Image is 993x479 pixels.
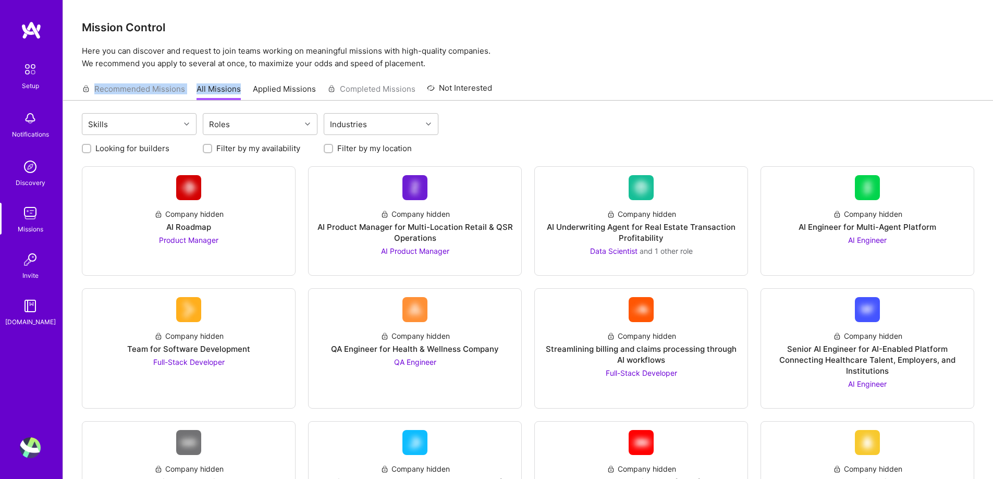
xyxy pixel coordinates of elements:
[833,463,902,474] div: Company hidden
[317,222,513,243] div: AI Product Manager for Multi-Location Retail & QSR Operations
[206,117,232,132] div: Roles
[253,83,316,101] a: Applied Missions
[769,343,965,376] div: Senior AI Engineer for AI-Enabled Platform Connecting Healthcare Talent, Employers, and Institutions
[381,247,449,255] span: AI Product Manager
[769,297,965,400] a: Company LogoCompany hiddenSenior AI Engineer for AI-Enabled Platform Connecting Healthcare Talent...
[95,143,169,154] label: Looking for builders
[543,222,739,243] div: AI Underwriting Agent for Real Estate Transaction Profitability
[82,21,974,34] h3: Mission Control
[855,175,880,200] img: Company Logo
[590,247,638,255] span: Data Scientist
[20,437,41,458] img: User Avatar
[154,208,224,219] div: Company hidden
[127,343,250,354] div: Team for Software Development
[317,297,513,400] a: Company LogoCompany hiddenQA Engineer for Health & Wellness CompanyQA Engineer
[154,463,224,474] div: Company hidden
[833,208,902,219] div: Company hidden
[317,175,513,267] a: Company LogoCompany hiddenAI Product Manager for Multi-Location Retail & QSR OperationsAI Product...
[543,343,739,365] div: Streamlining billing and claims processing through AI workflows
[402,175,427,200] img: Company Logo
[543,297,739,400] a: Company LogoCompany hiddenStreamlining billing and claims processing through AI workflowsFull-Sta...
[427,82,492,101] a: Not Interested
[216,143,300,154] label: Filter by my availability
[5,316,56,327] div: [DOMAIN_NAME]
[833,330,902,341] div: Company hidden
[426,121,431,127] i: icon Chevron
[91,297,287,400] a: Company LogoCompany hiddenTeam for Software DevelopmentFull-Stack Developer
[799,222,936,232] div: AI Engineer for Multi-Agent Platform
[543,175,739,267] a: Company LogoCompany hiddenAI Underwriting Agent for Real Estate Transaction ProfitabilityData Sci...
[20,249,41,270] img: Invite
[769,175,965,267] a: Company LogoCompany hiddenAI Engineer for Multi-Agent PlatformAI Engineer
[154,330,224,341] div: Company hidden
[607,330,676,341] div: Company hidden
[17,437,43,458] a: User Avatar
[22,270,39,281] div: Invite
[327,117,370,132] div: Industries
[855,430,880,455] img: Company Logo
[19,58,41,80] img: setup
[629,430,654,455] img: Company Logo
[629,175,654,200] img: Company Logo
[159,236,218,244] span: Product Manager
[402,297,427,322] img: Company Logo
[855,297,880,322] img: Company Logo
[402,430,427,455] img: Company Logo
[305,121,310,127] i: icon Chevron
[331,343,499,354] div: QA Engineer for Health & Wellness Company
[381,463,450,474] div: Company hidden
[184,121,189,127] i: icon Chevron
[176,297,201,322] img: Company Logo
[176,430,201,455] img: Company Logo
[640,247,693,255] span: and 1 other role
[629,297,654,322] img: Company Logo
[91,175,287,267] a: Company LogoCompany hiddenAI RoadmapProduct Manager
[153,358,225,366] span: Full-Stack Developer
[166,222,211,232] div: AI Roadmap
[607,208,676,219] div: Company hidden
[848,379,887,388] span: AI Engineer
[22,80,39,91] div: Setup
[18,224,43,235] div: Missions
[20,296,41,316] img: guide book
[394,358,436,366] span: QA Engineer
[16,177,45,188] div: Discovery
[197,83,241,101] a: All Missions
[848,236,887,244] span: AI Engineer
[176,175,201,200] img: Company Logo
[337,143,412,154] label: Filter by my location
[12,129,49,140] div: Notifications
[607,463,676,474] div: Company hidden
[381,208,450,219] div: Company hidden
[85,117,111,132] div: Skills
[21,21,42,40] img: logo
[82,45,974,70] p: Here you can discover and request to join teams working on meaningful missions with high-quality ...
[20,108,41,129] img: bell
[20,156,41,177] img: discovery
[381,330,450,341] div: Company hidden
[20,203,41,224] img: teamwork
[606,369,677,377] span: Full-Stack Developer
